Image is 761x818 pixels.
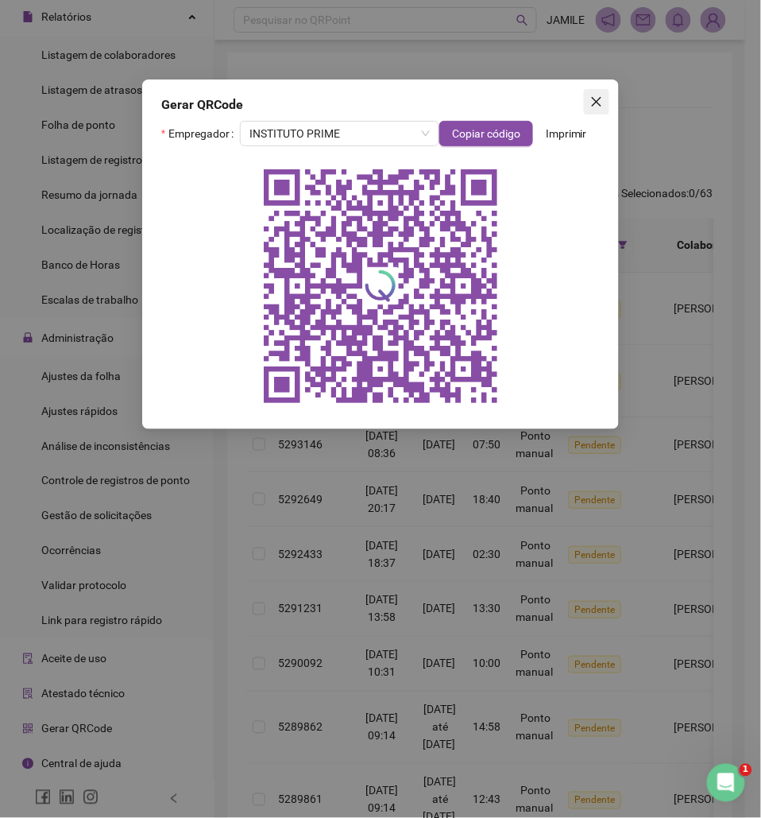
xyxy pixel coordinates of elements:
label: Empregador [161,121,240,146]
button: Imprimir [533,121,600,146]
span: Imprimir [546,125,587,142]
button: Copiar código [439,121,533,146]
span: 1 [740,764,752,777]
iframe: Intercom live chat [707,764,745,802]
div: Gerar QRCode [161,95,600,114]
button: Close [584,89,609,114]
img: qrcode do empregador [253,159,508,413]
span: INSTITUTO PRIME [249,122,430,145]
span: close [590,95,603,108]
span: Copiar código [452,125,520,142]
